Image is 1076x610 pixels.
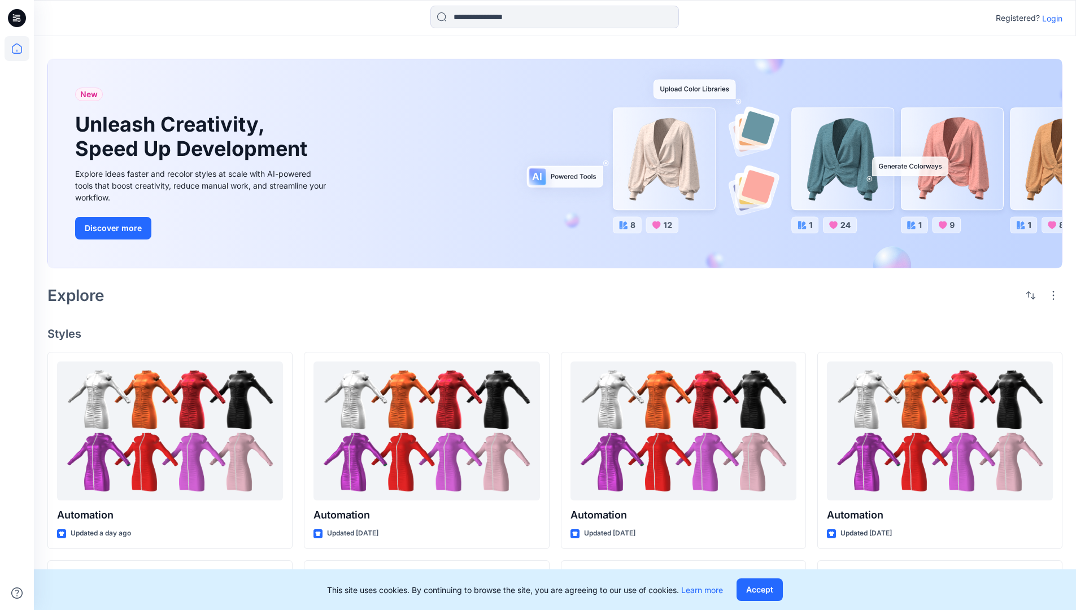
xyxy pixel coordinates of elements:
[75,217,329,239] a: Discover more
[75,217,151,239] button: Discover more
[327,584,723,596] p: This site uses cookies. By continuing to browse the site, you are agreeing to our use of cookies.
[313,507,539,523] p: Automation
[47,286,104,304] h2: Explore
[737,578,783,601] button: Accept
[840,528,892,539] p: Updated [DATE]
[313,361,539,501] a: Automation
[584,528,635,539] p: Updated [DATE]
[681,585,723,595] a: Learn more
[57,361,283,501] a: Automation
[71,528,131,539] p: Updated a day ago
[80,88,98,101] span: New
[1042,12,1062,24] p: Login
[996,11,1040,25] p: Registered?
[327,528,378,539] p: Updated [DATE]
[75,112,312,161] h1: Unleash Creativity, Speed Up Development
[570,361,796,501] a: Automation
[827,507,1053,523] p: Automation
[827,361,1053,501] a: Automation
[57,507,283,523] p: Automation
[570,507,796,523] p: Automation
[47,327,1062,341] h4: Styles
[75,168,329,203] div: Explore ideas faster and recolor styles at scale with AI-powered tools that boost creativity, red...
